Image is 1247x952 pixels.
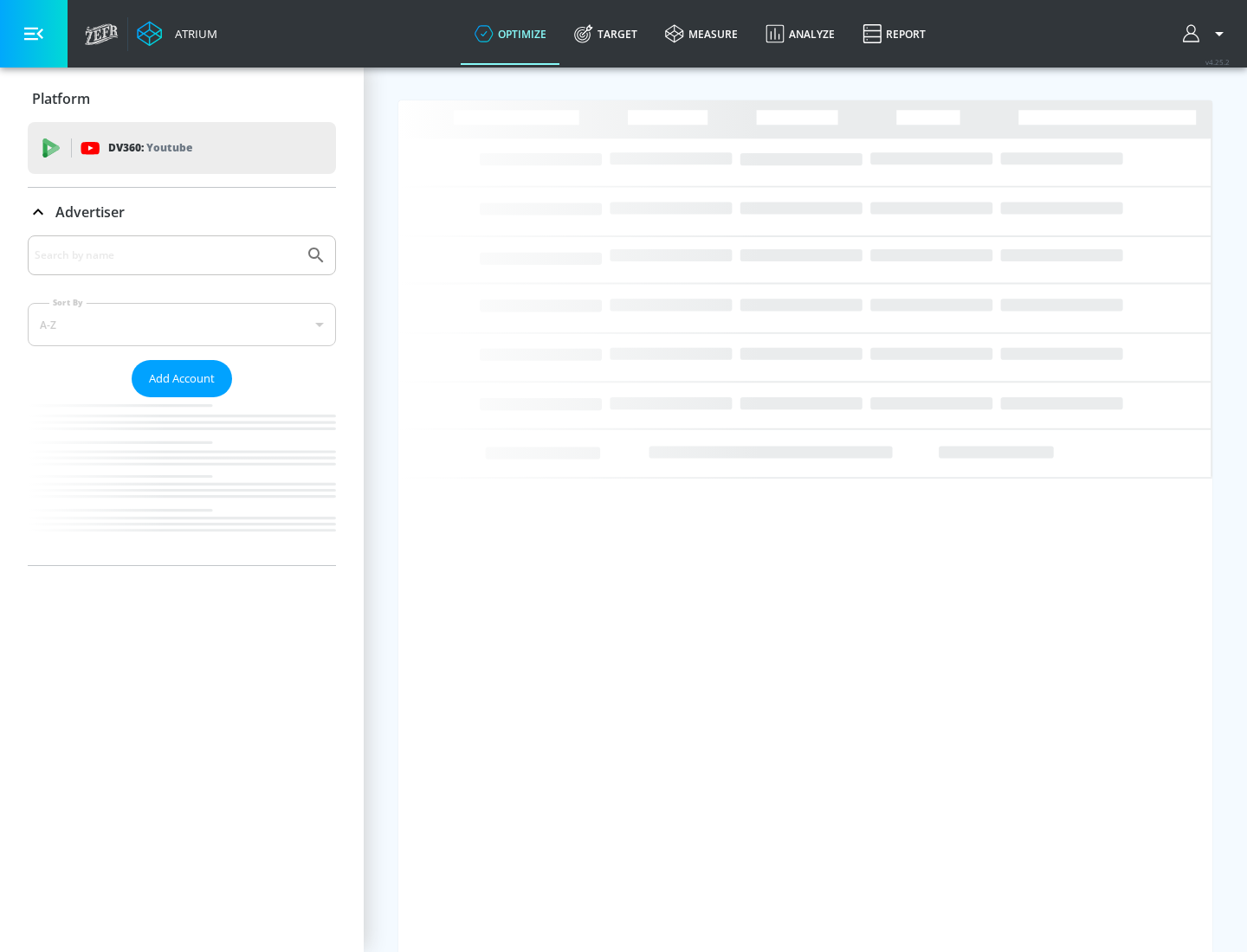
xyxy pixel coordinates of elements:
[137,21,217,47] a: Atrium
[149,369,215,389] span: Add Account
[132,360,232,397] button: Add Account
[49,297,87,308] label: Sort By
[28,235,336,565] div: Advertiser
[168,26,217,42] div: Atrium
[32,89,90,108] p: Platform
[752,3,849,65] a: Analyze
[849,3,940,65] a: Report
[35,244,297,267] input: Search by name
[651,3,752,65] a: measure
[28,74,336,123] div: Platform
[146,138,192,157] p: Youtube
[55,203,125,222] p: Advertiser
[28,188,336,236] div: Advertiser
[108,138,192,158] p: DV360:
[560,3,651,65] a: Target
[28,122,336,174] div: DV360: Youtube
[28,397,336,565] nav: list of Advertiser
[461,3,560,65] a: optimize
[28,303,336,346] div: A-Z
[1205,57,1230,67] span: v 4.25.2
